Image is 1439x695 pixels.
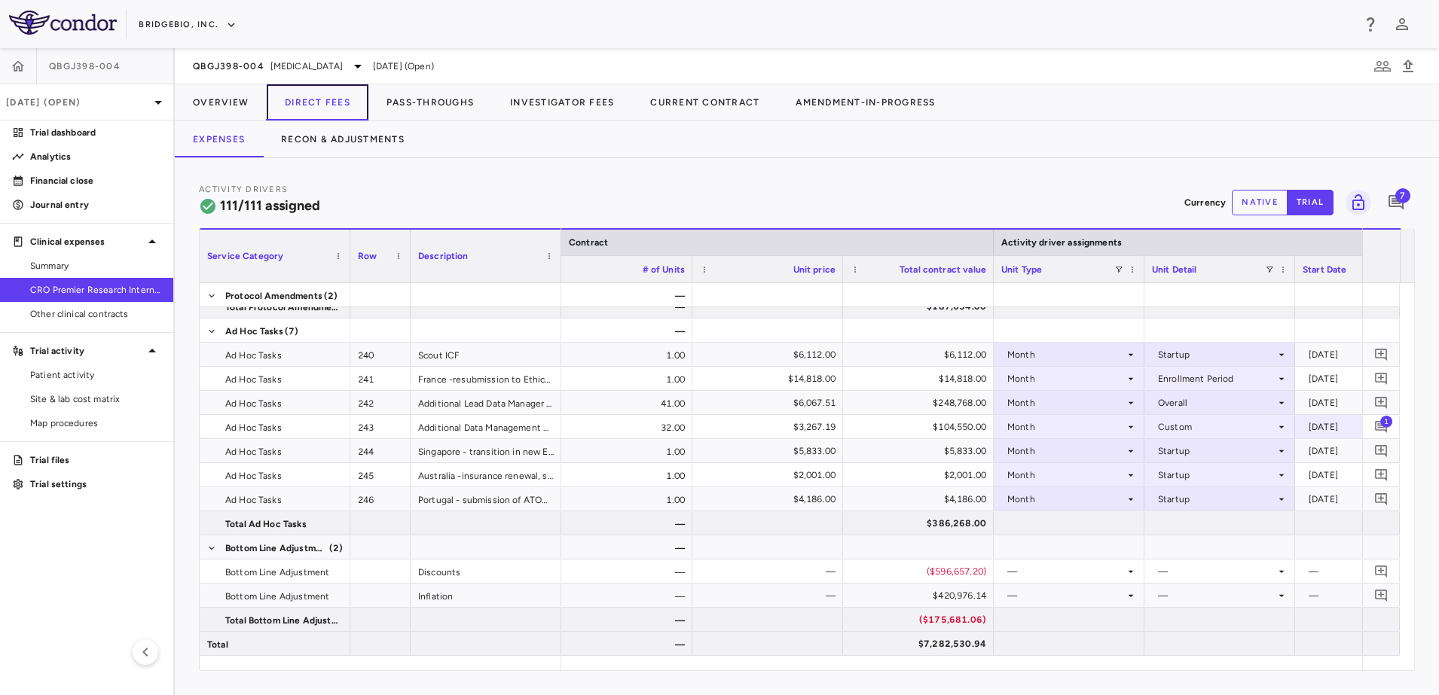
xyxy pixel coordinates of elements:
[350,463,411,486] div: 245
[857,367,986,391] div: $14,818.00
[569,237,608,248] span: Contract
[1371,440,1392,461] button: Add comment
[225,284,322,308] span: Protocol Amendments
[1001,237,1122,248] span: Activity driver assignments
[857,487,986,511] div: $4,186.00
[1374,347,1389,361] svg: Add comment
[706,487,836,511] div: $4,186.00
[1152,264,1197,275] span: Unit Detail
[1374,371,1389,386] svg: Add comment
[542,584,692,607] div: —
[706,415,836,439] div: $3,267.19
[857,343,986,367] div: $6,112.00
[542,608,692,631] div: —
[1387,194,1405,212] svg: Add comment
[857,439,986,463] div: $5,833.00
[857,632,986,656] div: $7,282,530.94
[542,511,692,535] div: —
[225,512,307,536] span: Total Ad Hoc Tasks
[1007,559,1125,584] div: —
[411,559,561,583] div: Discounts
[1374,588,1389,602] svg: Add comment
[706,367,836,391] div: $14,818.00
[225,295,341,319] span: Total Protocol Amendments
[1340,190,1371,215] span: You do not have permission to lock or unlock grids
[1232,190,1288,215] button: native
[30,150,161,163] p: Analytics
[542,283,692,306] div: —
[350,343,411,366] div: 240
[267,84,368,120] button: Direct Fees
[199,184,288,194] span: Activity Drivers
[1007,343,1125,367] div: Month
[350,391,411,414] div: 242
[1158,343,1276,367] div: Startup
[1380,415,1392,427] span: 1
[706,559,836,584] div: —
[225,440,282,464] span: Ad Hoc Tasks
[542,559,692,583] div: —
[285,319,298,343] span: (7)
[411,367,561,390] div: France -resubmission to Ethics Committee
[175,84,267,120] button: Overview
[542,632,692,655] div: —
[632,84,778,120] button: Current Contract
[1374,395,1389,410] svg: Add comment
[542,463,692,486] div: 1.00
[175,121,263,157] button: Expenses
[30,235,143,248] p: Clinical expenses
[1371,465,1392,485] button: Add comment
[1007,439,1125,463] div: Month
[643,264,686,275] span: # of Units
[1371,489,1392,509] button: Add comment
[411,584,561,607] div: Inflation
[1309,367,1429,391] div: [DATE]
[1158,367,1276,391] div: Enrollment Period
[542,391,692,414] div: 41.00
[220,196,320,216] h6: 111/111 assigned
[1371,585,1392,605] button: Add comment
[1374,564,1389,578] svg: Add comment
[857,391,986,415] div: $248,768.00
[207,251,283,261] span: Service Category
[857,584,986,608] div: $420,976.14
[263,121,423,157] button: Recon & Adjustments
[1371,561,1392,581] button: Add comment
[225,488,282,512] span: Ad Hoc Tasks
[358,251,377,261] span: Row
[225,343,282,367] span: Ad Hoc Tasks
[857,559,986,584] div: ($596,657.20)
[30,416,161,430] span: Map procedures
[1184,196,1226,209] p: Currency
[1371,392,1392,413] button: Add comment
[857,415,986,439] div: $104,550.00
[225,536,328,560] span: Bottom Line Adjustment
[418,251,469,261] span: Description
[1287,190,1334,215] button: trial
[411,487,561,511] div: Portugal - submission of ATOM documents (ATOM consents & Scout Volunteer ICF)
[1374,419,1389,434] svg: Add comment
[1158,559,1276,584] div: —
[1309,463,1429,487] div: [DATE]
[492,84,632,120] button: Investigator Fees
[1158,584,1276,608] div: —
[1007,463,1125,487] div: Month
[857,608,986,632] div: ($175,681.06)
[411,463,561,486] div: Australia -insurance renewal, submission to HREC/RGO
[1309,415,1429,439] div: [DATE]
[30,307,161,321] span: Other clinical contracts
[411,415,561,438] div: Additional Data Management Effort for Vendors
[225,464,282,488] span: Ad Hoc Tasks
[30,392,161,406] span: Site & lab cost matrix
[1007,367,1125,391] div: Month
[1374,444,1389,458] svg: Add comment
[30,453,161,467] p: Trial files
[411,343,561,366] div: Scout ICF
[900,264,986,275] span: Total contract value
[706,439,836,463] div: $5,833.00
[793,264,836,275] span: Unit price
[1158,391,1276,415] div: Overall
[411,439,561,462] div: Singapore - transition in new EC portal, management of additional translations, submission of new...
[30,126,161,139] p: Trial dashboard
[225,608,341,633] span: Total Bottom Line Adjustment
